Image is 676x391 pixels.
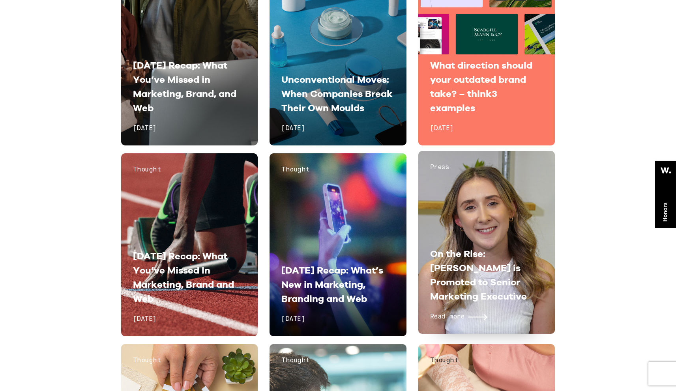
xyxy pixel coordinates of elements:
[281,264,383,304] span: [DATE] Recap: What’s New in Marketing, Branding and Web
[430,60,532,114] span: What direction should your outdated brand take? – think3 examples
[133,250,234,304] span: [DATE] Recap: What You’ve Missed In Marketing, Brand and Web
[430,164,449,171] span: Press
[281,125,305,132] span: [DATE]
[133,167,161,173] span: Thought
[281,74,393,114] span: Unconventional Moves: When Companies Break Their Own Moulds
[430,312,464,322] span: Read more
[133,125,156,132] span: [DATE]
[430,125,453,132] span: [DATE]
[133,316,156,322] span: [DATE]
[281,357,310,364] span: Thought
[430,248,527,302] span: On the Rise: [PERSON_NAME] is Promoted to Senior Marketing Executive
[281,316,305,322] span: [DATE]
[133,357,161,364] span: Thought
[281,167,310,173] span: Thought
[430,357,459,364] span: Thought
[133,60,236,114] span: [DATE] Recap: What You’ve Missed in Marketing, Brand, and Web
